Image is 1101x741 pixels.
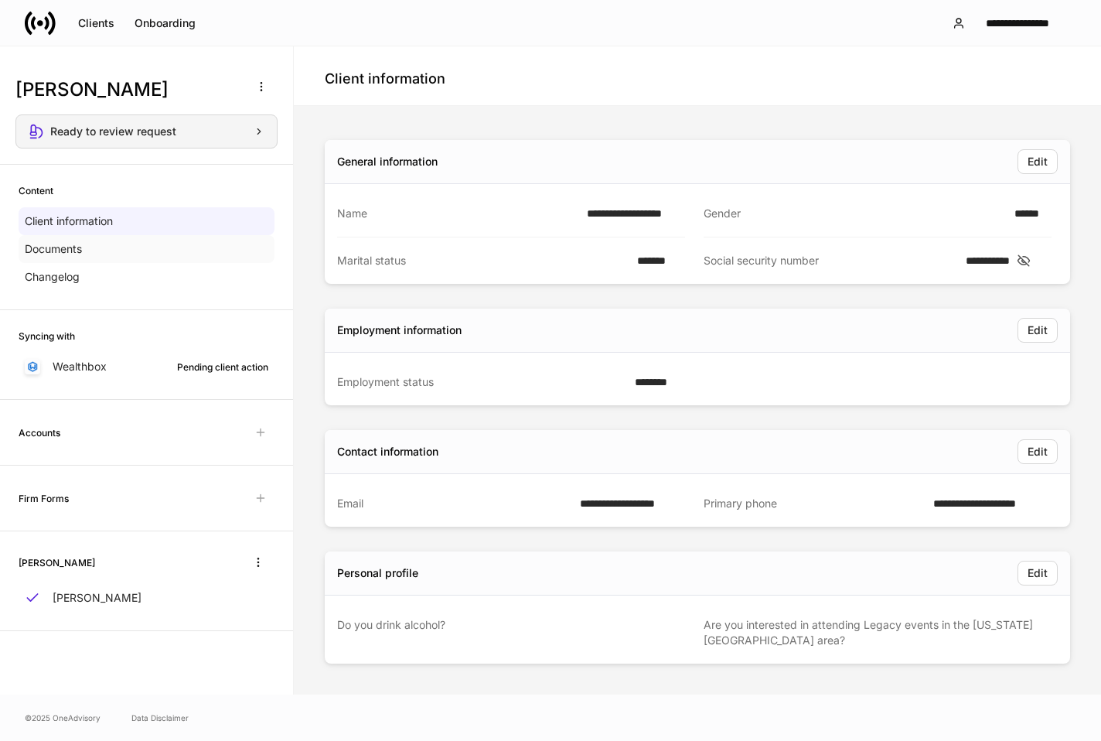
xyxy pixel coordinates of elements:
a: Client information [19,207,274,235]
p: Wealthbox [53,359,107,374]
div: Contact information [337,444,438,459]
div: Social security number [704,253,956,268]
button: Onboarding [124,11,206,36]
p: Changelog [25,269,80,285]
div: Clients [78,18,114,29]
span: Unavailable with outstanding requests for information [247,418,274,446]
button: Edit [1017,439,1058,464]
div: Edit [1028,446,1048,457]
div: Onboarding [135,18,196,29]
div: Edit [1028,156,1048,167]
a: Documents [19,235,274,263]
div: Employment information [337,323,462,338]
h6: Content [19,183,53,198]
div: Name [337,206,578,221]
div: General information [337,154,438,169]
button: Edit [1017,561,1058,586]
a: [PERSON_NAME] [19,584,274,612]
div: Primary phone [704,496,924,511]
div: Pending client action [177,360,268,374]
p: Client information [25,213,113,229]
div: Gender [704,206,1005,221]
h6: Accounts [19,425,60,440]
div: Marital status [337,253,628,268]
a: WealthboxPending client action [19,353,274,381]
button: Clients [68,11,124,36]
h6: Firm Forms [19,491,69,506]
span: Ready to review request [50,126,176,137]
a: Changelog [19,263,274,291]
div: Are you interested in attending Legacy events in the [US_STATE][GEOGRAPHIC_DATA] area? [704,617,1042,648]
button: Edit [1017,149,1058,174]
div: Personal profile [337,565,418,581]
div: Edit [1028,568,1048,579]
h4: Client information [325,70,445,88]
div: Email [337,496,571,511]
a: Data Disclaimer [131,712,189,724]
p: [PERSON_NAME] [53,590,141,606]
h3: [PERSON_NAME] [15,77,239,102]
p: Documents [25,241,82,257]
span: Unavailable with outstanding requests for information [247,484,274,512]
h6: [PERSON_NAME] [19,555,95,570]
span: © 2025 OneAdvisory [25,712,101,724]
div: Employment status [337,374,625,390]
button: Ready to review request [15,114,278,149]
h6: Syncing with [19,329,75,343]
button: Edit [1017,318,1058,343]
div: Edit [1028,325,1048,336]
div: Do you drink alcohol? [337,617,676,648]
